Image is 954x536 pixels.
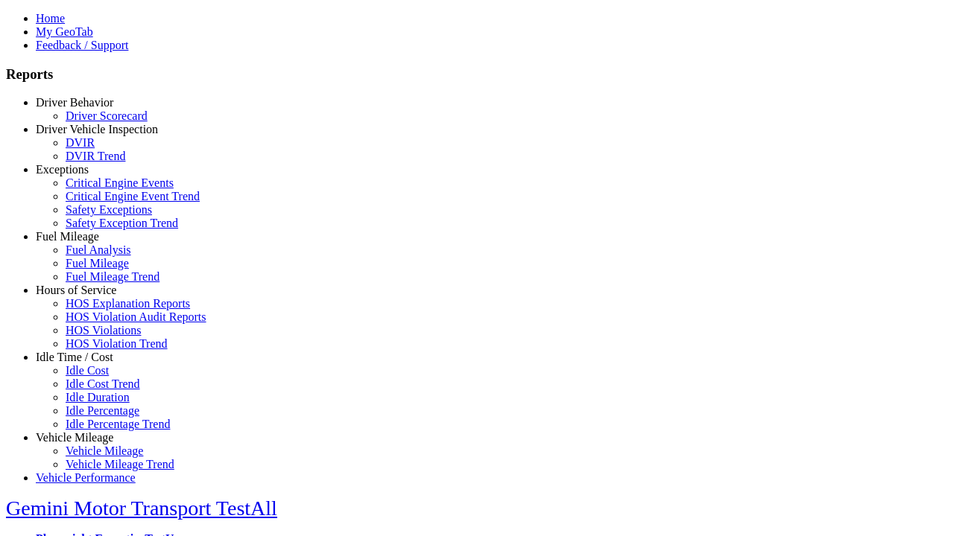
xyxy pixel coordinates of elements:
[36,284,116,296] a: Hours of Service
[66,109,148,122] a: Driver Scorecard
[66,243,131,256] a: Fuel Analysis
[66,337,168,350] a: HOS Violation Trend
[66,136,95,149] a: DVIR
[66,418,170,430] a: Idle Percentage Trend
[6,497,277,520] a: Gemini Motor Transport TestAll
[6,66,948,83] h3: Reports
[36,431,113,444] a: Vehicle Mileage
[66,297,190,310] a: HOS Explanation Reports
[36,96,113,109] a: Driver Behavior
[36,471,136,484] a: Vehicle Performance
[36,123,158,135] a: Driver Vehicle Inspection
[36,163,89,176] a: Exceptions
[66,364,109,377] a: Idle Cost
[66,444,143,457] a: Vehicle Mileage
[66,377,140,390] a: Idle Cost Trend
[66,257,129,269] a: Fuel Mileage
[66,150,125,162] a: DVIR Trend
[36,39,128,51] a: Feedback / Support
[66,203,152,216] a: Safety Exceptions
[66,310,206,323] a: HOS Violation Audit Reports
[66,391,130,403] a: Idle Duration
[66,176,174,189] a: Critical Engine Events
[36,25,93,38] a: My GeoTab
[66,324,141,336] a: HOS Violations
[36,12,65,25] a: Home
[36,351,113,363] a: Idle Time / Cost
[66,270,159,283] a: Fuel Mileage Trend
[36,230,99,243] a: Fuel Mileage
[66,190,200,202] a: Critical Engine Event Trend
[66,458,174,470] a: Vehicle Mileage Trend
[66,404,139,417] a: Idle Percentage
[66,217,178,229] a: Safety Exception Trend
